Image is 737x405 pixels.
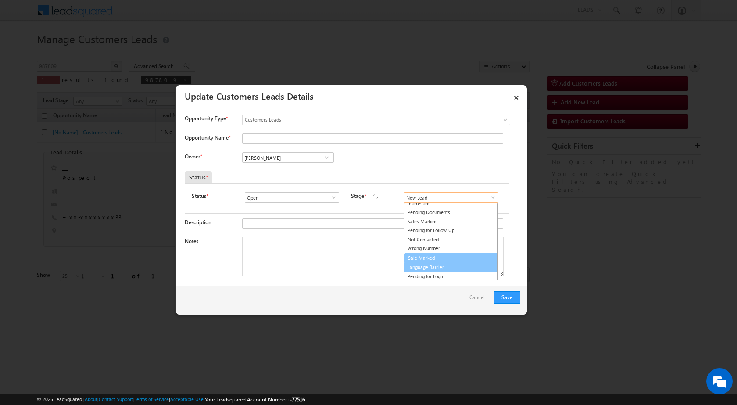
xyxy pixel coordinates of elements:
[404,235,497,244] a: Not Contacted
[37,395,305,404] span: © 2025 LeadSquared | | | | |
[185,134,230,141] label: Opportunity Name
[11,81,160,263] textarea: Type your message and click 'Submit'
[509,88,524,104] a: ×
[243,116,474,124] span: Customers Leads
[99,396,133,402] a: Contact Support
[404,272,497,281] a: Pending for Login
[404,208,497,217] a: Pending Documents
[321,153,332,162] a: Show All Items
[404,226,497,235] a: Pending for Follow-Up
[494,291,520,304] button: Save
[85,396,97,402] a: About
[185,238,198,244] label: Notes
[326,193,337,202] a: Show All Items
[185,90,314,102] a: Update Customers Leads Details
[351,192,364,200] label: Stage
[192,192,206,200] label: Status
[185,115,226,122] span: Opportunity Type
[404,262,498,272] a: Language Barrier
[185,219,211,226] label: Description
[242,115,510,125] a: Customers Leads
[135,396,169,402] a: Terms of Service
[205,396,305,403] span: Your Leadsquared Account Number is
[404,199,497,208] a: Interested
[404,217,497,226] a: Sales Marked
[46,46,147,57] div: Leave a message
[129,270,159,282] em: Submit
[404,192,498,203] input: Type to Search
[170,396,204,402] a: Acceptable Use
[469,291,489,308] a: Cancel
[185,171,212,183] div: Status
[144,4,165,25] div: Minimize live chat window
[292,396,305,403] span: 77516
[404,244,497,253] a: Wrong Number
[245,192,339,203] input: Type to Search
[404,253,497,263] a: Sale Marked
[485,193,496,202] a: Show All Items
[242,152,334,163] input: Type to Search
[15,46,37,57] img: d_60004797649_company_0_60004797649
[185,153,202,160] label: Owner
